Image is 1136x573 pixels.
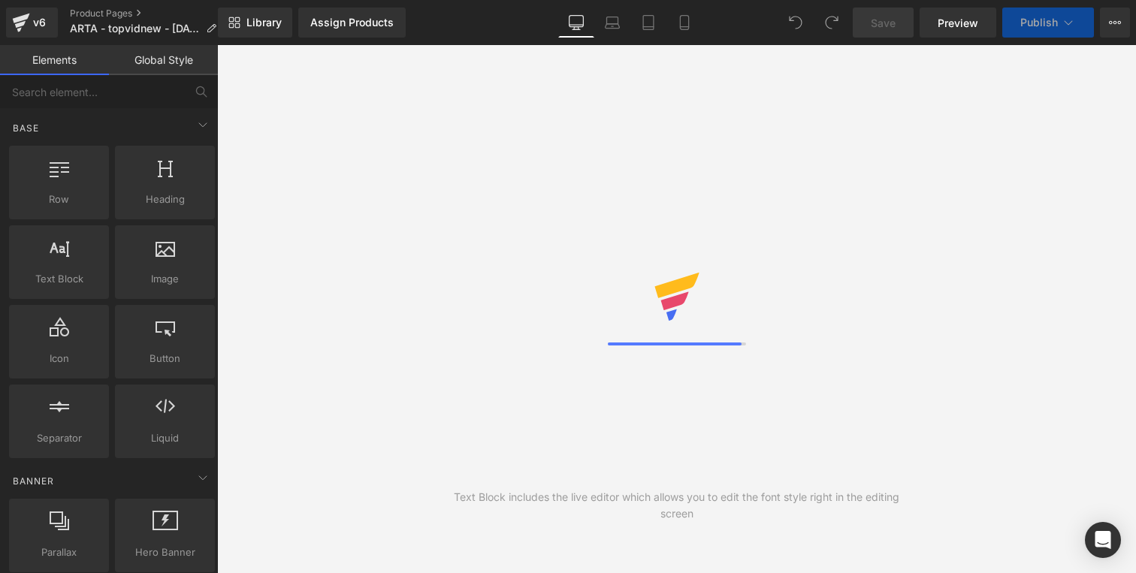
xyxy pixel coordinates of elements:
a: New Library [218,8,292,38]
a: Preview [920,8,996,38]
a: v6 [6,8,58,38]
span: Button [119,351,210,366]
span: ARTA - topvidnew - [DATE] [70,23,200,35]
span: Liquid [119,430,210,446]
span: Icon [14,351,104,366]
span: Hero Banner [119,544,210,560]
a: Mobile [666,8,702,38]
span: Library [246,16,282,29]
div: v6 [30,13,49,32]
a: Global Style [109,45,218,75]
button: Redo [817,8,847,38]
a: Laptop [594,8,630,38]
span: Preview [938,15,978,31]
button: Undo [781,8,811,38]
span: Parallax [14,544,104,560]
span: Save [871,15,896,31]
button: Publish [1002,8,1094,38]
div: Open Intercom Messenger [1085,522,1121,558]
a: Desktop [558,8,594,38]
a: Tablet [630,8,666,38]
span: Publish [1020,17,1058,29]
span: Image [119,271,210,287]
span: Row [14,192,104,207]
div: Assign Products [310,17,394,29]
span: Text Block [14,271,104,287]
span: Separator [14,430,104,446]
span: Heading [119,192,210,207]
button: More [1100,8,1130,38]
span: Banner [11,474,56,488]
a: Product Pages [70,8,228,20]
div: Text Block includes the live editor which allows you to edit the font style right in the editing ... [447,489,907,522]
span: Base [11,121,41,135]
